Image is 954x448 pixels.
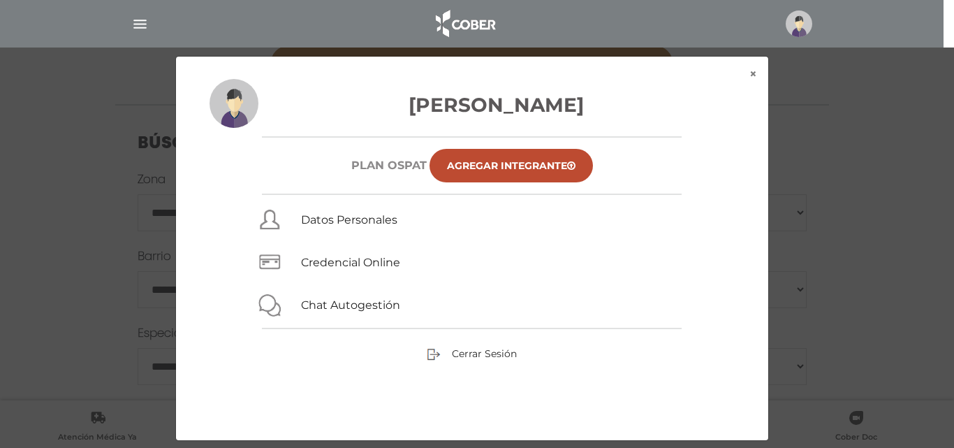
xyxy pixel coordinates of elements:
[452,347,517,360] span: Cerrar Sesión
[786,10,812,37] img: profile-placeholder.svg
[351,159,427,172] h6: Plan OSPAT
[427,347,517,359] a: Cerrar Sesión
[210,90,735,120] h3: [PERSON_NAME]
[428,7,501,41] img: logo_cober_home-white.png
[131,15,149,33] img: Cober_menu-lines-white.svg
[301,213,397,226] a: Datos Personales
[738,57,768,92] button: ×
[430,149,593,182] a: Agregar Integrante
[427,347,441,361] img: sign-out.png
[301,298,400,312] a: Chat Autogestión
[210,79,258,128] img: profile-placeholder.svg
[301,256,400,269] a: Credencial Online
